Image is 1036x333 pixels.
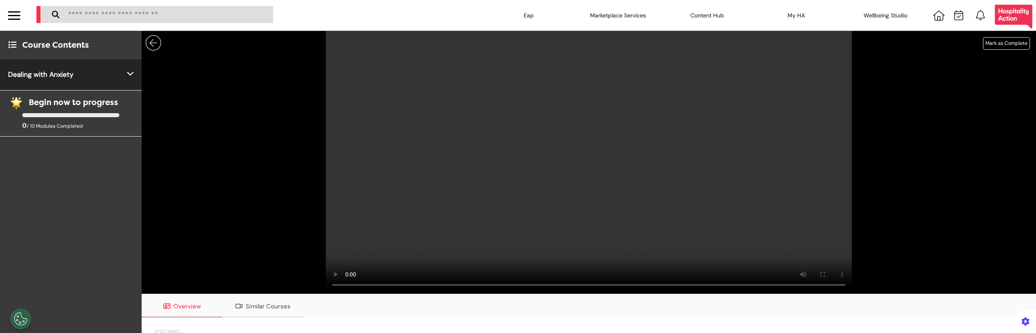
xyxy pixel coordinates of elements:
[8,70,73,80] div: Dealing with Anxiety
[488,4,569,27] div: Eap
[577,4,658,27] div: Marketplace Services
[983,37,1030,50] div: Mark as Complete
[667,4,747,27] div: Content Hub
[146,35,161,51] img: back arrow
[11,309,31,329] button: Open Preferences
[229,298,297,315] div: Similar Courses
[157,298,207,315] div: Overview
[845,4,926,27] div: Wellbeing Studio
[29,97,118,109] div: Begin now to progress
[22,122,27,129] span: 0
[10,97,23,109] img: road into the distance
[22,121,119,131] div: / 10 Modules Completed
[756,4,837,27] div: My HA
